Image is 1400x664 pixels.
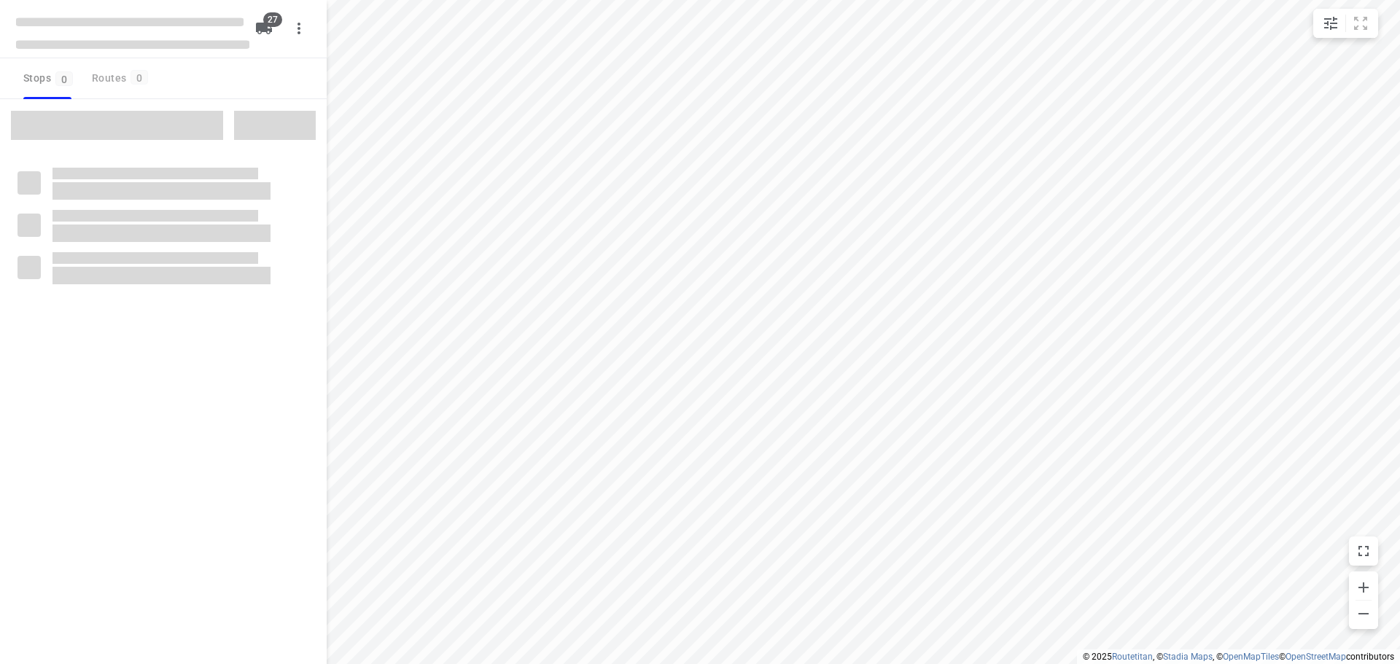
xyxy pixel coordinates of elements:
[1163,652,1213,662] a: Stadia Maps
[1223,652,1279,662] a: OpenMapTiles
[1286,652,1346,662] a: OpenStreetMap
[1313,9,1378,38] div: small contained button group
[1112,652,1153,662] a: Routetitan
[1083,652,1394,662] li: © 2025 , © , © © contributors
[1316,9,1345,38] button: Map settings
